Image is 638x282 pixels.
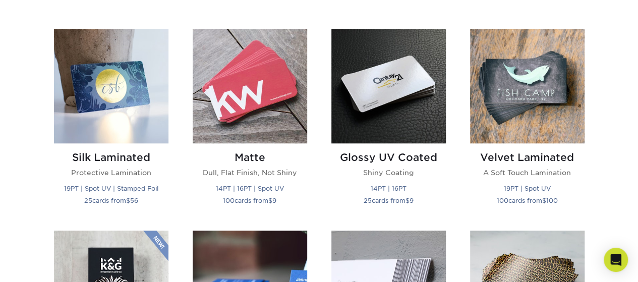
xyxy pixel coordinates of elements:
[497,197,558,204] small: cards from
[331,151,446,163] h2: Glossy UV Coated
[470,29,585,143] img: Velvet Laminated Business Cards
[470,167,585,178] p: A Soft Touch Lamination
[223,197,276,204] small: cards from
[54,167,168,178] p: Protective Lamination
[272,197,276,204] span: 9
[84,197,92,204] span: 25
[331,29,446,218] a: Glossy UV Coated Business Cards Glossy UV Coated Shiny Coating 14PT | 16PT 25cards from$9
[54,151,168,163] h2: Silk Laminated
[371,185,407,192] small: 14PT | 16PT
[364,197,414,204] small: cards from
[542,197,546,204] span: $
[84,197,138,204] small: cards from
[193,167,307,178] p: Dull, Flat Finish, Not Shiny
[193,29,307,143] img: Matte Business Cards
[331,167,446,178] p: Shiny Coating
[193,151,307,163] h2: Matte
[405,197,410,204] span: $
[546,197,558,204] span: 100
[331,29,446,143] img: Glossy UV Coated Business Cards
[504,185,551,192] small: 19PT | Spot UV
[470,151,585,163] h2: Velvet Laminated
[364,197,372,204] span: 25
[143,231,168,261] img: New Product
[54,29,168,218] a: Silk Laminated Business Cards Silk Laminated Protective Lamination 19PT | Spot UV | Stamped Foil ...
[54,29,168,143] img: Silk Laminated Business Cards
[497,197,508,204] span: 100
[64,185,158,192] small: 19PT | Spot UV | Stamped Foil
[216,185,284,192] small: 14PT | 16PT | Spot UV
[193,29,307,218] a: Matte Business Cards Matte Dull, Flat Finish, Not Shiny 14PT | 16PT | Spot UV 100cards from$9
[410,197,414,204] span: 9
[604,248,628,272] div: Open Intercom Messenger
[470,29,585,218] a: Velvet Laminated Business Cards Velvet Laminated A Soft Touch Lamination 19PT | Spot UV 100cards ...
[130,197,138,204] span: 56
[223,197,235,204] span: 100
[126,197,130,204] span: $
[268,197,272,204] span: $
